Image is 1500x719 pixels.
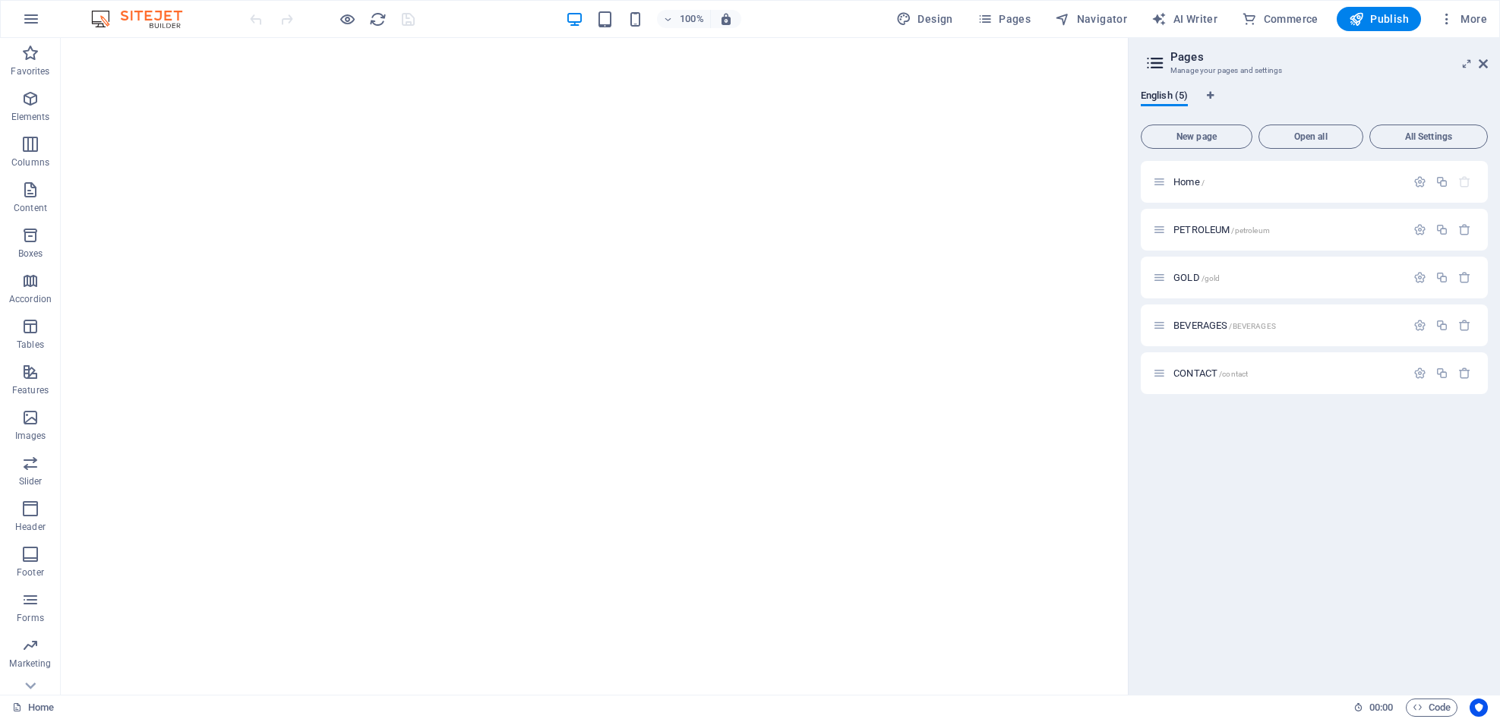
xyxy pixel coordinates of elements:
span: New page [1148,132,1246,141]
span: / [1202,178,1205,187]
p: Columns [11,156,49,169]
i: On resize automatically adjust zoom level to fit chosen device. [719,12,733,26]
div: Home/ [1169,177,1406,187]
h6: 100% [680,10,704,28]
button: AI Writer [1145,7,1224,31]
span: More [1439,11,1487,27]
button: All Settings [1369,125,1488,149]
span: : [1380,702,1382,713]
img: Editor Logo [87,10,201,28]
button: Usercentrics [1470,699,1488,717]
div: The startpage cannot be deleted [1458,175,1471,188]
span: /petroleum [1231,226,1269,235]
button: New page [1141,125,1252,149]
span: English (5) [1141,87,1188,108]
button: Publish [1337,7,1421,31]
h2: Pages [1170,50,1488,64]
span: /BEVERAGES [1229,322,1275,330]
p: Elements [11,111,50,123]
span: Design [896,11,953,27]
button: reload [368,10,387,28]
span: All Settings [1376,132,1481,141]
div: BEVERAGES/BEVERAGES [1169,320,1406,330]
span: Navigator [1055,11,1127,27]
div: Duplicate [1435,367,1448,380]
span: AI Writer [1151,11,1217,27]
p: Slider [19,475,43,487]
p: Tables [17,339,44,351]
div: Settings [1413,319,1426,332]
button: Code [1406,699,1457,717]
button: Commerce [1236,7,1325,31]
button: 100% [657,10,711,28]
p: Marketing [9,658,51,670]
div: Design (Ctrl+Alt+Y) [890,7,959,31]
button: Navigator [1049,7,1133,31]
p: Header [15,521,46,533]
div: Remove [1458,223,1471,236]
button: Pages [971,7,1037,31]
p: Boxes [18,248,43,260]
p: Favorites [11,65,49,77]
div: Language Tabs [1141,90,1488,118]
span: Click to open page [1173,176,1205,188]
div: Settings [1413,367,1426,380]
button: Design [890,7,959,31]
span: Publish [1349,11,1409,27]
span: /contact [1219,370,1248,378]
span: Open all [1265,132,1356,141]
span: PETROLEUM [1173,224,1270,235]
div: Duplicate [1435,319,1448,332]
span: /gold [1202,274,1221,282]
div: Settings [1413,175,1426,188]
span: Commerce [1242,11,1318,27]
p: Accordion [9,293,52,305]
button: More [1433,7,1493,31]
p: Footer [17,566,44,579]
span: Pages [977,11,1031,27]
p: Images [15,430,46,442]
h3: Manage your pages and settings [1170,64,1457,77]
span: Click to open page [1173,320,1276,331]
a: Click to cancel selection. Double-click to open Pages [12,699,54,717]
span: 00 00 [1369,699,1393,717]
p: Content [14,202,47,214]
div: CONTACT/contact [1169,368,1406,378]
div: Remove [1458,271,1471,284]
div: GOLD/gold [1169,273,1406,282]
span: Click to open page [1173,272,1220,283]
p: Forms [17,612,44,624]
span: Click to open page [1173,367,1248,379]
button: Open all [1258,125,1363,149]
div: Duplicate [1435,271,1448,284]
div: Remove [1458,367,1471,380]
div: Duplicate [1435,175,1448,188]
span: Code [1413,699,1451,717]
div: Remove [1458,319,1471,332]
div: Settings [1413,223,1426,236]
p: Features [12,384,49,396]
div: PETROLEUM/petroleum [1169,225,1406,235]
div: Duplicate [1435,223,1448,236]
